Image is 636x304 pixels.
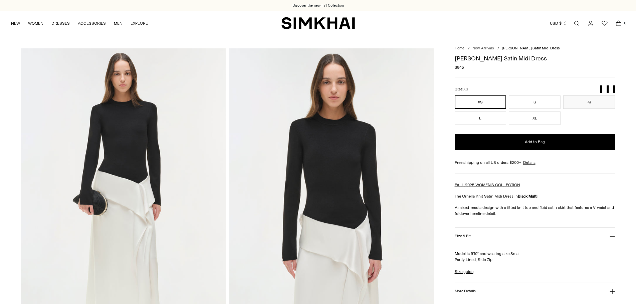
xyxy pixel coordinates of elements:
[455,205,615,217] p: A mixed-media design with a fitted knit top and fluid satin skirt that features a V-waist and fol...
[622,20,628,26] span: 0
[518,194,538,199] strong: Black Multi
[114,16,123,31] a: MEN
[497,46,499,51] div: /
[455,245,615,263] p: Model is 5'10" and wearing size Small Partly Lined, Side Zip
[468,46,470,51] div: /
[570,17,583,30] a: Open search modal
[281,17,355,30] a: SIMKHAI
[455,183,520,187] a: FALL 2025 WOMEN'S COLLECTION
[455,283,615,300] button: More Details
[455,95,506,109] button: XS
[455,134,615,150] button: Add to Bag
[28,16,43,31] a: WOMEN
[525,139,545,145] span: Add to Bag
[509,111,561,125] button: XL
[51,16,70,31] a: DRESSES
[584,17,597,30] a: Go to the account page
[455,46,615,51] nav: breadcrumbs
[455,234,471,238] h3: Size & Fit
[455,228,615,245] button: Size & Fit
[455,289,476,293] h3: More Details
[455,269,473,275] a: Size guide
[455,193,615,199] p: The Ornella Knit Satin Midi Dress in
[463,87,468,91] span: XS
[550,16,568,31] button: USD $
[598,17,611,30] a: Wishlist
[292,3,344,8] a: Discover the new Fall Collection
[455,64,464,70] span: $845
[455,111,506,125] button: L
[563,95,615,109] button: M
[455,86,468,92] label: Size:
[11,16,20,31] a: NEW
[455,160,615,166] div: Free shipping on all US orders $200+
[455,55,615,61] h1: [PERSON_NAME] Satin Midi Dress
[523,160,536,166] a: Details
[78,16,106,31] a: ACCESSORIES
[455,46,464,50] a: Home
[131,16,148,31] a: EXPLORE
[612,17,625,30] a: Open cart modal
[502,46,560,50] span: [PERSON_NAME] Satin Midi Dress
[509,95,561,109] button: S
[472,46,494,50] a: New Arrivals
